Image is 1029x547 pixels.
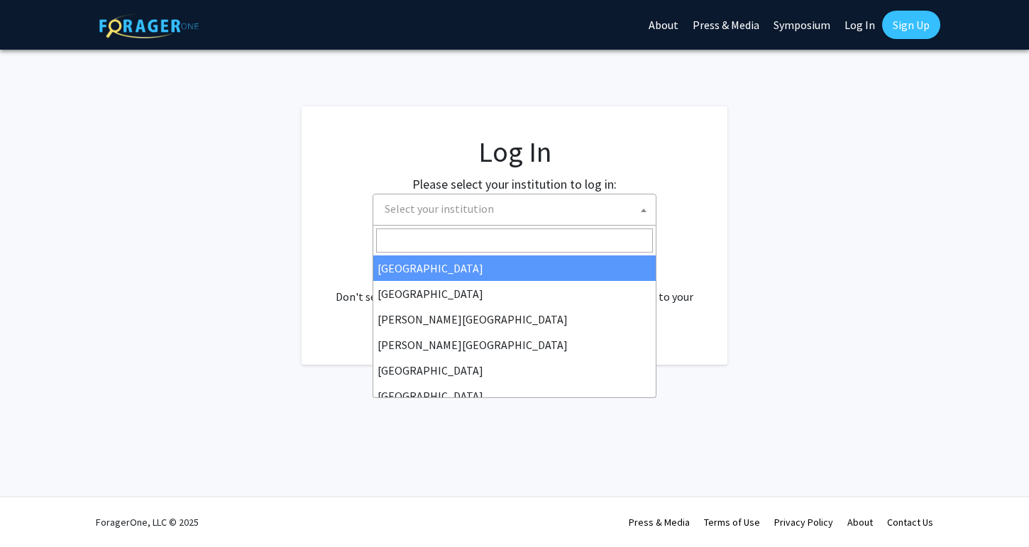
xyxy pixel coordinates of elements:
[373,383,656,409] li: [GEOGRAPHIC_DATA]
[373,358,656,383] li: [GEOGRAPHIC_DATA]
[96,497,199,547] div: ForagerOne, LLC © 2025
[847,516,873,529] a: About
[376,228,653,253] input: Search
[704,516,760,529] a: Terms of Use
[887,516,933,529] a: Contact Us
[385,201,494,216] span: Select your institution
[373,332,656,358] li: [PERSON_NAME][GEOGRAPHIC_DATA]
[412,175,617,194] label: Please select your institution to log in:
[330,254,699,322] div: No account? . Don't see your institution? about bringing ForagerOne to your institution.
[373,281,656,306] li: [GEOGRAPHIC_DATA]
[99,13,199,38] img: ForagerOne Logo
[379,194,656,223] span: Select your institution
[373,255,656,281] li: [GEOGRAPHIC_DATA]
[882,11,940,39] a: Sign Up
[373,306,656,332] li: [PERSON_NAME][GEOGRAPHIC_DATA]
[774,516,833,529] a: Privacy Policy
[330,135,699,169] h1: Log In
[373,194,656,226] span: Select your institution
[629,516,690,529] a: Press & Media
